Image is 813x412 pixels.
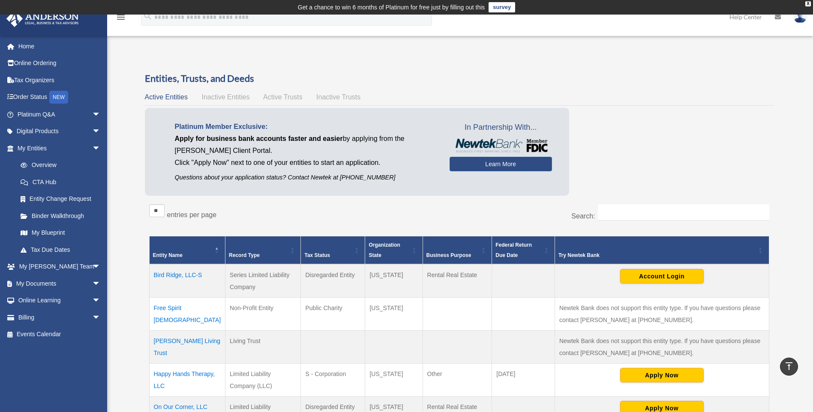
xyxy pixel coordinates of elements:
[571,212,595,220] label: Search:
[49,91,68,104] div: NEW
[6,326,114,343] a: Events Calendar
[6,309,114,326] a: Billingarrow_drop_down
[6,55,114,72] a: Online Ordering
[423,264,492,298] td: Rental Real Estate
[316,93,360,101] span: Inactive Trusts
[369,242,400,258] span: Organization State
[784,361,794,371] i: vertical_align_top
[555,236,769,264] th: Try Newtek Bank : Activate to sort
[365,236,423,264] th: Organization State: Activate to sort
[450,157,552,171] a: Learn More
[301,363,365,396] td: S - Corporation
[225,236,301,264] th: Record Type: Activate to sort
[175,157,437,169] p: Click "Apply Now" next to one of your entities to start an application.
[301,297,365,330] td: Public Charity
[454,139,548,152] img: NewtekBankLogoSM.png
[301,264,365,298] td: Disregarded Entity
[780,358,798,376] a: vertical_align_top
[304,252,330,258] span: Tax Status
[175,121,437,133] p: Platinum Member Exclusive:
[6,89,114,106] a: Order StatusNEW
[175,133,437,157] p: by applying from the [PERSON_NAME] Client Portal.
[201,93,249,101] span: Inactive Entities
[12,241,109,258] a: Tax Due Dates
[6,38,114,55] a: Home
[12,191,109,208] a: Entity Change Request
[6,275,114,292] a: My Documentsarrow_drop_down
[555,297,769,330] td: Newtek Bank does not support this entity type. If you have questions please contact [PERSON_NAME]...
[149,264,225,298] td: Bird Ridge, LLC-S
[492,363,555,396] td: [DATE]
[426,252,471,258] span: Business Purpose
[92,258,109,276] span: arrow_drop_down
[92,106,109,123] span: arrow_drop_down
[167,211,217,218] label: entries per page
[365,363,423,396] td: [US_STATE]
[225,363,301,396] td: Limited Liability Company (LLC)
[805,1,811,6] div: close
[495,242,532,258] span: Federal Return Due Date
[12,207,109,224] a: Binder Walkthrough
[116,12,126,22] i: menu
[492,236,555,264] th: Federal Return Due Date: Activate to sort
[6,106,114,123] a: Platinum Q&Aarrow_drop_down
[92,275,109,293] span: arrow_drop_down
[6,292,114,309] a: Online Learningarrow_drop_down
[423,363,492,396] td: Other
[365,297,423,330] td: [US_STATE]
[794,11,807,23] img: User Pic
[423,236,492,264] th: Business Purpose: Activate to sort
[225,264,301,298] td: Series Limited Liability Company
[6,72,114,89] a: Tax Organizers
[225,330,301,363] td: Living Trust
[12,224,109,242] a: My Blueprint
[153,252,183,258] span: Entity Name
[149,363,225,396] td: Happy Hands Therapy, LLC
[229,252,260,258] span: Record Type
[92,292,109,310] span: arrow_drop_down
[145,72,774,85] h3: Entities, Trusts, and Deeds
[301,236,365,264] th: Tax Status: Activate to sort
[620,272,704,279] a: Account Login
[558,250,756,260] div: Try Newtek Bank
[92,309,109,326] span: arrow_drop_down
[145,93,188,101] span: Active Entities
[175,135,343,142] span: Apply for business bank accounts faster and easier
[116,15,126,22] a: menu
[620,269,704,284] button: Account Login
[555,330,769,363] td: Newtek Bank does not support this entity type. If you have questions please contact [PERSON_NAME]...
[620,368,704,382] button: Apply Now
[489,2,515,12] a: survey
[263,93,303,101] span: Active Trusts
[365,264,423,298] td: [US_STATE]
[92,140,109,157] span: arrow_drop_down
[298,2,485,12] div: Get a chance to win 6 months of Platinum for free just by filling out this
[12,173,109,191] a: CTA Hub
[12,157,105,174] a: Overview
[149,236,225,264] th: Entity Name: Activate to invert sorting
[6,258,114,275] a: My [PERSON_NAME] Teamarrow_drop_down
[4,10,81,27] img: Anderson Advisors Platinum Portal
[92,123,109,140] span: arrow_drop_down
[175,172,437,183] p: Questions about your application status? Contact Newtek at [PHONE_NUMBER]
[149,297,225,330] td: Free Spirit [DEMOGRAPHIC_DATA]
[143,12,153,21] i: search
[225,297,301,330] td: Non-Profit Entity
[6,123,114,140] a: Digital Productsarrow_drop_down
[149,330,225,363] td: [PERSON_NAME] Living Trust
[6,140,109,157] a: My Entitiesarrow_drop_down
[450,121,552,134] span: In Partnership With...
